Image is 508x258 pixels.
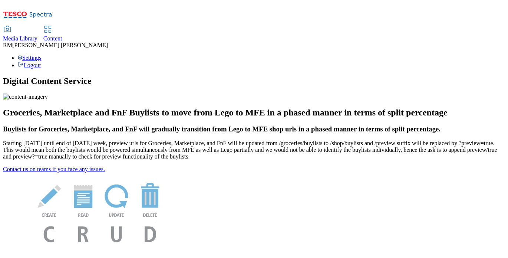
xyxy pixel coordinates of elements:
span: [PERSON_NAME] [PERSON_NAME] [12,42,108,48]
a: Contact us on teams if you face any issues. [3,166,105,172]
h1: Digital Content Service [3,76,505,86]
p: Starting [DATE] until end of [DATE] week, preview urls for Groceries, Marketplace, and FnF will b... [3,140,505,160]
img: News Image [3,173,196,250]
h2: Groceries, Marketplace and FnF Buylists to move from Lego to MFE in a phased manner in terms of s... [3,108,505,118]
a: Logout [18,62,41,68]
a: Content [43,26,62,42]
span: Media Library [3,35,37,42]
a: Settings [18,55,42,61]
a: Media Library [3,26,37,42]
h3: Buylists for Groceries, Marketplace, and FnF will gradually transition from Lego to MFE shop urls... [3,125,505,133]
span: RM [3,42,12,48]
span: Content [43,35,62,42]
img: content-imagery [3,94,48,100]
